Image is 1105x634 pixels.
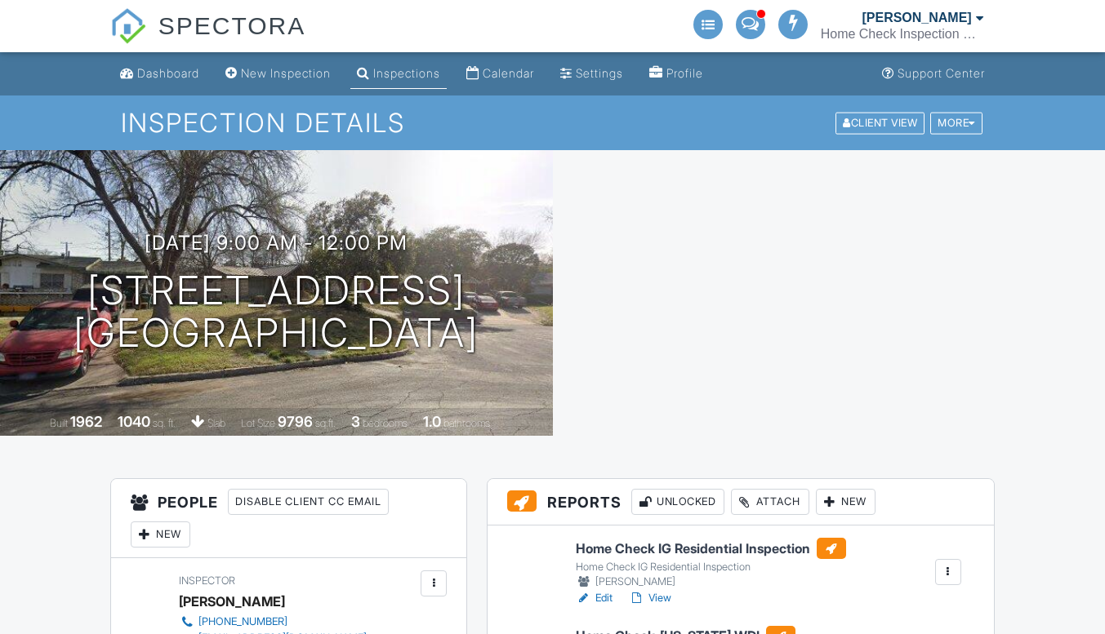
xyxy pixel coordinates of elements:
a: Client View [834,116,929,128]
div: Unlocked [631,489,724,515]
span: Built [50,417,68,429]
a: Settings [554,59,630,89]
a: Home Check IG Residential Inspection Home Check IG Residential Inspection [PERSON_NAME] [576,538,846,590]
h1: [STREET_ADDRESS] [GEOGRAPHIC_DATA] [74,269,479,356]
div: More [930,112,982,134]
h3: [DATE] 9:00 am - 12:00 pm [145,232,408,254]
div: New Inspection [241,66,331,80]
a: SPECTORA [110,24,305,55]
div: Attach [731,489,809,515]
a: New Inspection [219,59,337,89]
h3: Reports [488,479,993,525]
div: 3 [351,413,360,430]
div: Home Check IG Residential Inspection [576,561,846,574]
div: Profile [666,66,703,80]
a: Profile [643,59,710,89]
div: Client View [835,112,925,134]
div: [PHONE_NUMBER] [198,615,287,628]
div: [PERSON_NAME] [179,589,285,614]
a: [PHONE_NUMBER] [179,614,367,630]
span: bedrooms [363,417,408,429]
span: sq.ft. [315,417,336,429]
a: Inspections [350,59,447,89]
div: [PERSON_NAME] [576,574,846,590]
div: 1040 [118,413,150,430]
div: Disable Client CC Email [228,489,389,515]
h6: Home Check IG Residential Inspection [576,538,846,559]
div: Inspections [373,66,440,80]
div: 1962 [70,413,102,430]
a: Support Center [876,59,991,89]
span: Lot Size [241,417,275,429]
div: Dashboard [137,66,199,80]
span: bathrooms [443,417,490,429]
span: Inspector [179,574,235,587]
div: New [816,489,876,515]
div: [PERSON_NAME] [862,10,971,26]
img: The Best Home Inspection Software - Spectora [110,8,146,44]
a: View [629,590,671,606]
span: sq. ft. [153,417,176,429]
a: Dashboard [114,59,206,89]
div: 9796 [278,413,313,430]
a: Edit [576,590,613,606]
h3: People [111,479,466,558]
div: Home Check Inspection Group [821,26,984,42]
div: Calendar [483,66,534,80]
span: SPECTORA [158,8,306,42]
div: Support Center [898,66,985,80]
div: Settings [576,66,623,80]
h1: Inspection Details [121,109,984,137]
a: Calendar [460,59,541,89]
span: slab [207,417,225,429]
div: 1.0 [423,413,441,430]
div: New [131,521,190,548]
